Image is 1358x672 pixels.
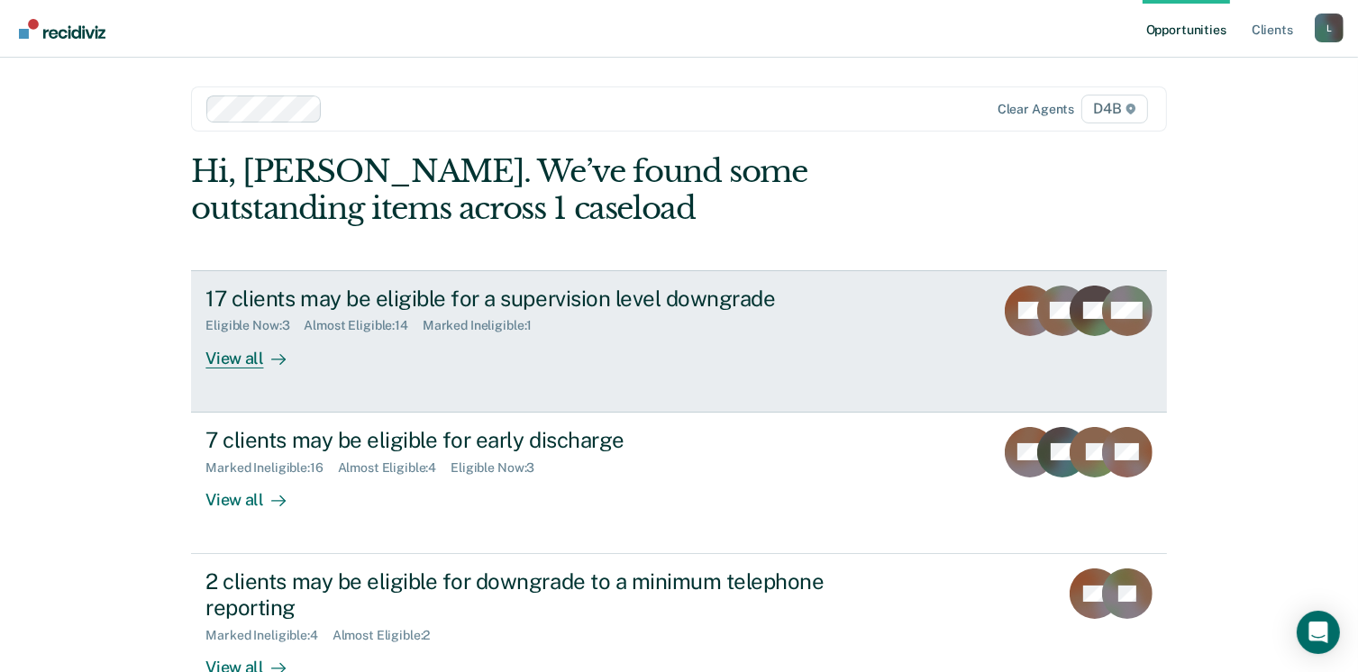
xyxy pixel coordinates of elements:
img: Recidiviz [19,19,105,39]
div: Almost Eligible : 2 [333,628,445,643]
div: Marked Ineligible : 1 [423,318,546,333]
div: Open Intercom Messenger [1297,611,1340,654]
div: Eligible Now : 3 [451,460,549,476]
a: 7 clients may be eligible for early dischargeMarked Ineligible:16Almost Eligible:4Eligible Now:3V... [191,413,1166,554]
button: Profile dropdown button [1315,14,1344,42]
div: Almost Eligible : 4 [338,460,451,476]
div: Marked Ineligible : 16 [205,460,337,476]
div: 2 clients may be eligible for downgrade to a minimum telephone reporting [205,568,838,621]
div: Almost Eligible : 14 [304,318,423,333]
div: View all [205,333,306,368]
div: 7 clients may be eligible for early discharge [205,427,838,453]
div: Marked Ineligible : 4 [205,628,332,643]
a: 17 clients may be eligible for a supervision level downgradeEligible Now:3Almost Eligible:14Marke... [191,270,1166,413]
div: Eligible Now : 3 [205,318,304,333]
span: D4B [1081,95,1147,123]
div: Hi, [PERSON_NAME]. We’ve found some outstanding items across 1 caseload [191,153,971,227]
div: View all [205,475,306,510]
div: L [1315,14,1344,42]
div: Clear agents [998,102,1074,117]
div: 17 clients may be eligible for a supervision level downgrade [205,286,838,312]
